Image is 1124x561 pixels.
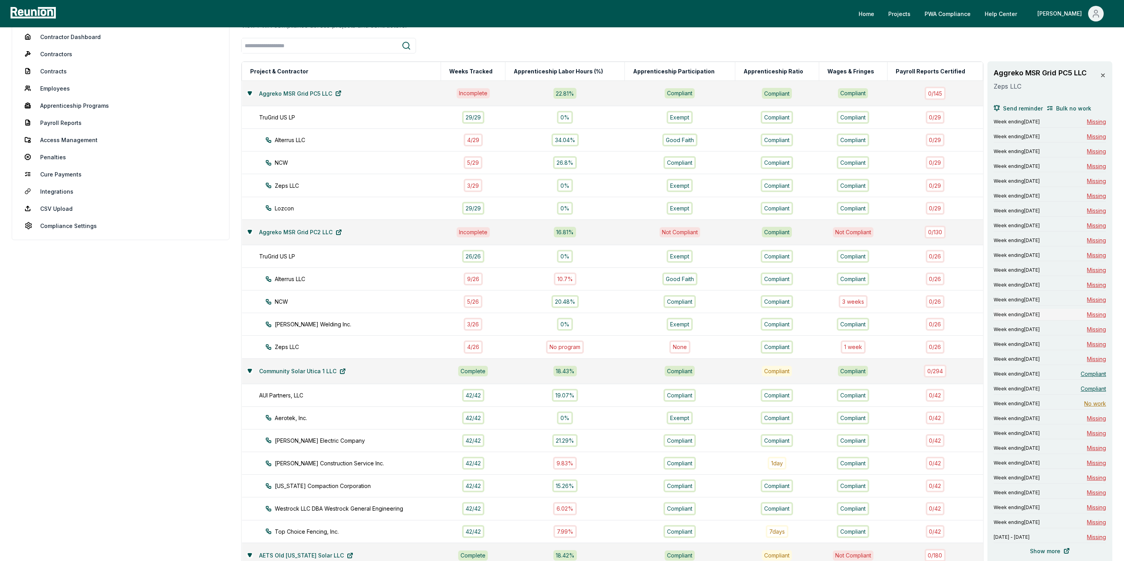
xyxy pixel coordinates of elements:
div: Compliant [837,411,869,424]
div: 3 / 29 [464,179,482,192]
a: Employees [18,80,223,96]
div: Compliant [663,389,696,402]
div: 16.81 % [554,227,576,237]
div: Compliant [837,202,869,215]
span: Missing [1087,488,1106,497]
div: 26 / 26 [462,250,484,263]
div: Compliant [837,389,869,402]
div: 18.43 % [553,366,577,376]
div: Compliant [663,502,696,515]
span: Missing [1087,251,1106,259]
span: Week ending [DATE] [994,237,1040,244]
div: Incomplete [457,227,490,237]
button: Payroll Reports Certified [894,64,967,79]
a: Contracts [18,63,223,79]
span: Week ending [DATE] [994,119,1040,125]
div: Compliant [837,525,869,538]
div: Aerotek, Inc. [265,414,455,422]
div: [PERSON_NAME] [1037,6,1085,21]
button: Apprenticeship Participation [631,64,716,79]
div: 22.81 % [553,88,576,98]
div: 42 / 42 [462,434,484,447]
span: Missing [1087,533,1106,541]
a: Penalties [18,149,223,165]
div: Compliant [663,295,696,308]
span: Week ending [DATE] [994,415,1040,422]
span: Week ending [DATE] [994,163,1040,169]
a: Aggreko MSR Grid PC2 LLC [253,224,348,240]
span: Week ending [DATE] [994,208,1040,214]
a: CSV Upload [18,201,223,216]
a: Cure Payments [18,166,223,182]
div: 0% [557,202,573,215]
div: Top Choice Fencing, Inc. [265,527,455,536]
div: Compliant [837,434,869,447]
div: Compliant [761,202,793,215]
div: 9.83% [553,457,577,470]
div: 0 / 42 [926,411,945,424]
span: Week ending [DATE] [994,519,1040,525]
span: Missing [1087,147,1106,155]
span: Week ending [DATE] [994,504,1040,511]
span: Missing [1087,192,1106,200]
span: Week ending [DATE] [994,282,1040,288]
div: 0 / 29 [926,134,945,146]
div: Good Faith [662,272,697,285]
div: 42 / 42 [462,457,484,470]
div: Compliant [761,295,793,308]
div: 0 / 42 [926,457,945,470]
div: NCW [265,297,455,306]
div: TruGrid US LP [259,113,449,121]
div: Compliant [761,411,793,424]
a: Payroll Reports [18,115,223,130]
div: Compliant [761,272,793,285]
div: 3 / 26 [464,318,482,331]
div: 42 / 42 [462,502,484,515]
div: Compliant [762,227,792,237]
div: Compliant [837,479,869,492]
div: Compliant [663,457,696,470]
div: 26.8% [553,156,577,169]
div: Not Compliant [833,550,873,561]
div: [PERSON_NAME] Welding Inc. [265,320,455,328]
button: Wages & Fringes [826,64,876,79]
div: 5 / 29 [464,156,482,169]
div: Compliant [761,250,793,263]
span: Missing [1087,236,1106,244]
a: Contractors [18,46,223,62]
span: Week ending [DATE] [994,475,1040,481]
span: Missing [1087,414,1106,422]
span: Missing [1087,207,1106,215]
div: Exempt [667,179,693,192]
div: Compliant [663,525,696,538]
div: Compliant [761,111,793,124]
div: 0% [557,179,573,192]
span: Week ending [DATE] [994,297,1040,303]
button: Bulk no work [1047,100,1091,116]
div: Compliant [837,250,869,263]
span: Compliant [1081,385,1106,393]
a: Apprenticeship Programs [18,98,223,113]
button: Send reminder [994,100,1043,116]
div: 42 / 42 [462,479,484,492]
span: Week ending [DATE] [994,341,1040,347]
div: AUI Partners, LLC [259,391,449,399]
div: 18.42 % [553,550,577,561]
div: Compliant [837,502,869,515]
span: Missing [1087,459,1106,467]
div: Compliant [837,179,869,192]
div: Compliant [761,434,793,447]
span: Missing [1087,444,1106,452]
div: None [669,340,690,353]
div: Exempt [667,318,693,331]
div: 0 / 26 [926,295,945,308]
span: Week ending [DATE] [994,386,1040,392]
div: Compliant [762,550,792,561]
div: Incomplete [457,88,490,98]
div: 0% [557,411,573,424]
div: Zeps LLC [265,343,455,351]
div: Compliant [837,111,869,124]
div: 4 / 26 [464,340,483,353]
div: Compliant [761,340,793,353]
div: Compliant [761,389,793,402]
